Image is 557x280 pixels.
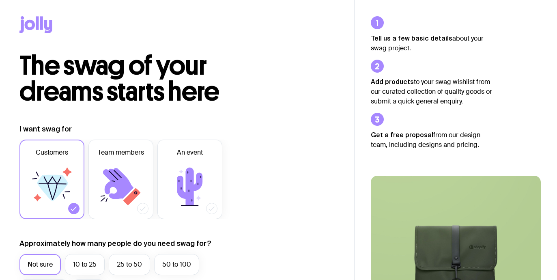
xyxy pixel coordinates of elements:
[154,254,199,275] label: 50 to 100
[65,254,105,275] label: 10 to 25
[371,130,492,150] p: from our design team, including designs and pricing.
[371,78,414,85] strong: Add products
[19,254,61,275] label: Not sure
[371,131,433,138] strong: Get a free proposal
[98,148,144,157] span: Team members
[371,34,452,42] strong: Tell us a few basic details
[109,254,150,275] label: 25 to 50
[19,239,211,248] label: Approximately how many people do you need swag for?
[371,77,492,106] p: to your swag wishlist from our curated collection of quality goods or submit a quick general enqu...
[371,33,492,53] p: about your swag project.
[19,50,219,108] span: The swag of your dreams starts here
[177,148,203,157] span: An event
[19,124,72,134] label: I want swag for
[36,148,68,157] span: Customers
